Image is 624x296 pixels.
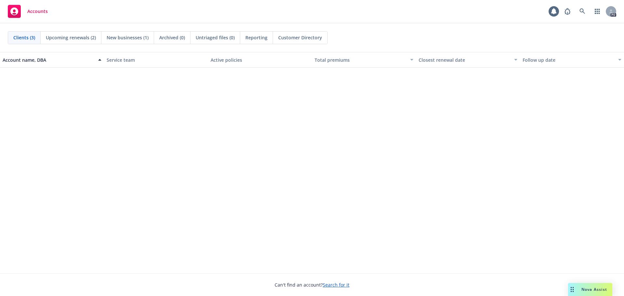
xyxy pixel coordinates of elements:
[416,52,520,68] button: Closest renewal date
[208,52,312,68] button: Active policies
[211,57,309,63] div: Active policies
[107,34,149,41] span: New businesses (1)
[196,34,235,41] span: Untriaged files (0)
[13,34,35,41] span: Clients (3)
[419,57,510,63] div: Closest renewal date
[323,282,349,288] a: Search for it
[46,34,96,41] span: Upcoming renewals (2)
[275,281,349,288] span: Can't find an account?
[159,34,185,41] span: Archived (0)
[5,2,50,20] a: Accounts
[107,57,205,63] div: Service team
[278,34,322,41] span: Customer Directory
[568,283,612,296] button: Nova Assist
[581,287,607,292] span: Nova Assist
[523,57,614,63] div: Follow up date
[312,52,416,68] button: Total premiums
[568,283,576,296] div: Drag to move
[104,52,208,68] button: Service team
[245,34,267,41] span: Reporting
[520,52,624,68] button: Follow up date
[27,9,48,14] span: Accounts
[315,57,406,63] div: Total premiums
[576,5,589,18] a: Search
[3,57,94,63] div: Account name, DBA
[591,5,604,18] a: Switch app
[561,5,574,18] a: Report a Bug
